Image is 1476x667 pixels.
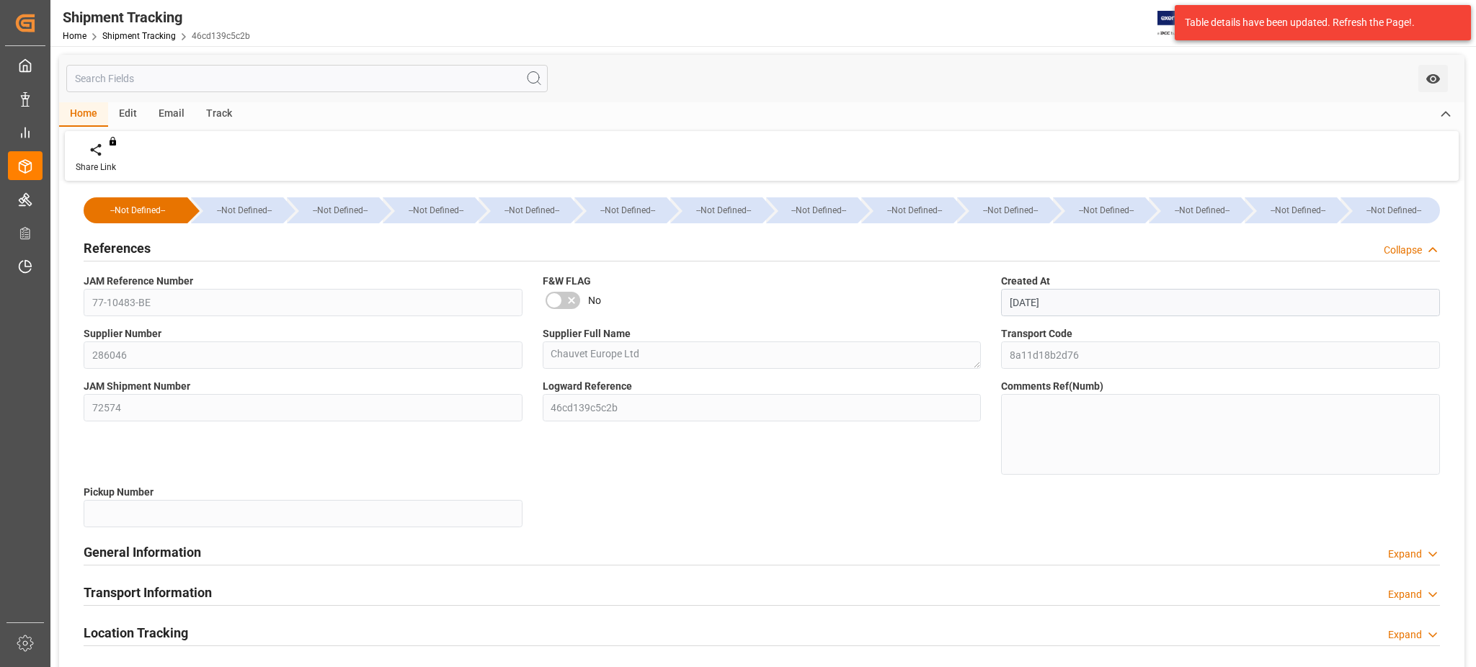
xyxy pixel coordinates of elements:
[1001,379,1103,394] span: Comments Ref(Numb)
[98,197,177,223] div: --Not Defined--
[108,102,148,127] div: Edit
[301,197,379,223] div: --Not Defined--
[148,102,195,127] div: Email
[972,197,1049,223] div: --Not Defined--
[84,485,154,500] span: Pickup Number
[1149,197,1241,223] div: --Not Defined--
[195,102,243,127] div: Track
[543,326,631,341] span: Supplier Full Name
[1388,547,1422,562] div: Expand
[63,6,250,28] div: Shipment Tracking
[1418,65,1448,92] button: open menu
[66,65,548,92] input: Search Fields
[84,379,190,394] span: JAM Shipment Number
[957,197,1049,223] div: --Not Defined--
[1001,274,1050,289] span: Created At
[383,197,475,223] div: --Not Defined--
[685,197,763,223] div: --Not Defined--
[1259,197,1337,223] div: --Not Defined--
[1163,197,1241,223] div: --Not Defined--
[1053,197,1145,223] div: --Not Defined--
[1001,289,1440,316] input: DD.MM.YYYY
[205,197,283,223] div: --Not Defined--
[1001,326,1072,341] span: Transport Code
[84,623,188,643] h2: Location Tracking
[397,197,475,223] div: --Not Defined--
[543,274,591,289] span: F&W FLAG
[84,197,187,223] div: --Not Defined--
[287,197,379,223] div: --Not Defined--
[59,102,108,127] div: Home
[588,293,601,308] span: No
[1388,587,1422,602] div: Expand
[1388,627,1422,643] div: Expand
[84,542,201,562] h2: General Information
[781,197,858,223] div: --Not Defined--
[1384,243,1422,258] div: Collapse
[766,197,858,223] div: --Not Defined--
[543,379,632,394] span: Logward Reference
[861,197,953,223] div: --Not Defined--
[1185,15,1450,30] div: Table details have been updated. Refresh the Page!.
[84,238,151,258] h2: References
[84,583,212,602] h2: Transport Information
[63,31,86,41] a: Home
[1355,197,1433,223] div: --Not Defined--
[1245,197,1337,223] div: --Not Defined--
[589,197,667,223] div: --Not Defined--
[479,197,571,223] div: --Not Defined--
[670,197,763,223] div: --Not Defined--
[543,341,982,369] textarea: Chauvet Europe Ltd
[876,197,953,223] div: --Not Defined--
[84,274,193,289] span: JAM Reference Number
[1067,197,1145,223] div: --Not Defined--
[1341,197,1440,223] div: --Not Defined--
[84,326,161,341] span: Supplier Number
[574,197,667,223] div: --Not Defined--
[102,31,176,41] a: Shipment Tracking
[191,197,283,223] div: --Not Defined--
[1157,11,1207,36] img: Exertis%20JAM%20-%20Email%20Logo.jpg_1722504956.jpg
[493,197,571,223] div: --Not Defined--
